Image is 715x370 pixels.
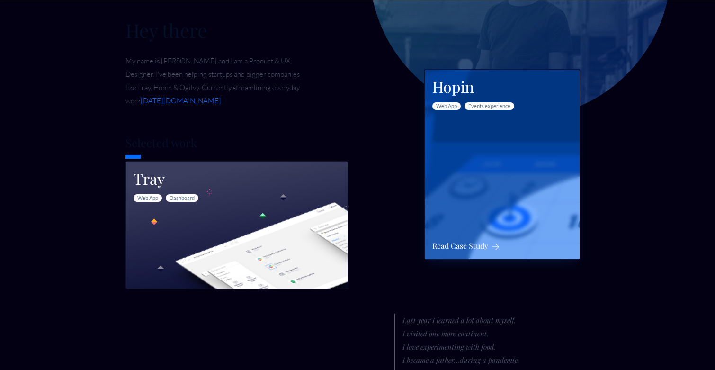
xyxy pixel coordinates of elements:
a: Hopin Web AppEvents experience Read Case Study [425,70,580,259]
h3: Hopin [432,77,572,100]
span: Events experience [465,102,514,110]
h1: Hey there [125,19,348,42]
span: Web App [432,102,461,110]
h3: Tray [134,169,340,192]
a: Tray Web AppDashboard [126,162,348,289]
a: [DATE][DOMAIN_NAME] [141,96,221,105]
h2: Selected work [125,135,590,150]
span: Dashboard [166,194,198,202]
span: Web App [134,194,162,202]
p: My name is [PERSON_NAME] and I am a Product & UX Designer. I've been helping startups and bigger ... [125,54,305,108]
p: Read Case Study [432,240,500,252]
